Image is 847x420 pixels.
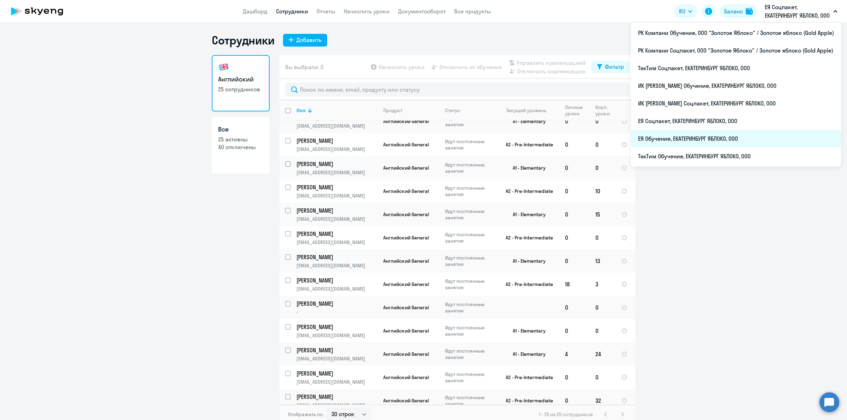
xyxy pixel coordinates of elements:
p: [EMAIL_ADDRESS][DOMAIN_NAME] [296,169,377,176]
td: 0 [590,156,615,179]
div: Добавить [296,36,322,44]
td: A1 - Elementary [494,249,559,273]
p: [EMAIL_ADDRESS][DOMAIN_NAME] [296,193,377,199]
td: 0 [559,296,590,319]
a: Английский25 сотрудников [212,55,270,111]
input: Поиск по имени, email, продукту или статусу [285,83,630,97]
p: Идут постоянные занятия [445,255,493,267]
div: Баланс [724,7,743,16]
p: [EMAIL_ADDRESS][DOMAIN_NAME] [296,146,377,152]
td: 0 [590,366,615,389]
td: 0 [559,226,590,249]
a: Начислить уроки [344,8,390,15]
span: RU [679,7,685,16]
button: Балансbalance [720,4,757,18]
p: [PERSON_NAME] [296,230,376,238]
p: [PERSON_NAME] [296,183,376,191]
p: [PERSON_NAME] [296,137,376,145]
a: Все продукты [454,8,491,15]
td: 0 [559,156,590,179]
td: 0 [559,179,590,203]
span: Английский General [383,304,429,311]
td: 0 [559,249,590,273]
a: [PERSON_NAME] [296,207,377,214]
td: A2 - Pre-Intermediate [494,179,559,203]
td: A2 - Pre-Intermediate [494,389,559,412]
td: A2 - Pre-Intermediate [494,273,559,296]
p: [EMAIL_ADDRESS][DOMAIN_NAME] [296,355,377,362]
a: Сотрудники [276,8,308,15]
a: Отчеты [317,8,335,15]
span: Английский General [383,211,429,218]
span: Английский General [383,141,429,148]
a: [PERSON_NAME] [296,137,377,145]
p: [PERSON_NAME] [296,370,376,377]
span: 1 - 25 из 25 сотрудников [539,411,593,418]
td: 0 [590,133,615,156]
td: 0 [559,366,590,389]
p: Идут постоянные занятия [445,208,493,221]
div: Личные уроки [565,104,585,117]
p: [PERSON_NAME] [296,160,376,168]
span: Отображать по: [288,411,324,418]
p: Идут постоянные занятия [445,394,493,407]
td: A2 - Pre-Intermediate [494,366,559,389]
div: Личные уроки [565,104,589,117]
p: 40 отключены [218,143,263,151]
p: [EMAIL_ADDRESS][DOMAIN_NAME] [296,216,377,222]
div: Текущий уровень [499,107,559,114]
td: 13 [590,249,615,273]
ul: RU [631,23,841,166]
span: Вы выбрали: 0 [285,63,324,71]
p: Идут постоянные занятия [445,278,493,291]
a: Документооборот [398,8,446,15]
p: Идут постоянные занятия [445,348,493,360]
td: 0 [590,226,615,249]
h3: Английский [218,75,263,84]
p: Идут постоянные занятия [445,185,493,197]
p: [PERSON_NAME] [296,346,376,354]
span: Английский General [383,351,429,357]
td: 18 [559,273,590,296]
td: 0 [559,319,590,342]
td: 0 [590,296,615,319]
td: A2 - Pre-Intermediate [494,133,559,156]
td: 0 [590,110,615,133]
p: Идут постоянные занятия [445,162,493,174]
td: 0 [559,133,590,156]
button: Фильтр [591,61,630,73]
a: [PERSON_NAME] [296,393,377,401]
td: 0 [559,389,590,412]
p: [EMAIL_ADDRESS][DOMAIN_NAME] [296,123,377,129]
td: A1 - Elementary [494,203,559,226]
span: Английский General [383,188,429,194]
p: [PERSON_NAME] [296,253,376,261]
p: 25 сотрудников [218,85,263,93]
td: 0 [559,110,590,133]
a: [PERSON_NAME] [296,253,377,261]
td: A2 - Pre-Intermediate [494,226,559,249]
p: [EMAIL_ADDRESS][DOMAIN_NAME] [296,402,377,408]
div: Корп. уроки [595,104,615,117]
p: [PERSON_NAME] [296,276,376,284]
div: Статус [445,107,493,114]
h3: Все [218,125,263,134]
td: 4 [559,342,590,366]
p: Идут постоянные занятия [445,231,493,244]
div: Статус [445,107,460,114]
p: 25 активны [218,135,263,143]
p: [EMAIL_ADDRESS][DOMAIN_NAME] [296,286,377,292]
p: Идут постоянные занятия [445,371,493,384]
td: 15 [590,203,615,226]
div: Имя [296,107,377,114]
p: [PERSON_NAME] [296,323,376,331]
div: Текущий уровень [506,107,546,114]
div: Продукт [383,107,402,114]
p: [EMAIL_ADDRESS][DOMAIN_NAME] [296,379,377,385]
p: [EMAIL_ADDRESS][DOMAIN_NAME] [296,239,377,245]
button: Добавить [283,34,327,47]
p: [PERSON_NAME] [296,300,376,308]
td: A1 - Elementary [494,156,559,179]
button: ЕЯ Соцпакет, ЕКАТЕРИНБУРГ ЯБЛОКО, ООО [761,3,841,20]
